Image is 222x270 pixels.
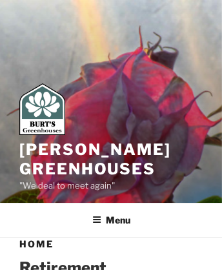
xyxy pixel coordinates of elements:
[83,204,139,236] button: Menu
[19,179,203,193] p: "We deal to meet again"
[19,238,203,251] h1: Home
[19,83,65,135] img: Burt's Greenhouses
[19,140,171,178] a: [PERSON_NAME] Greenhouses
